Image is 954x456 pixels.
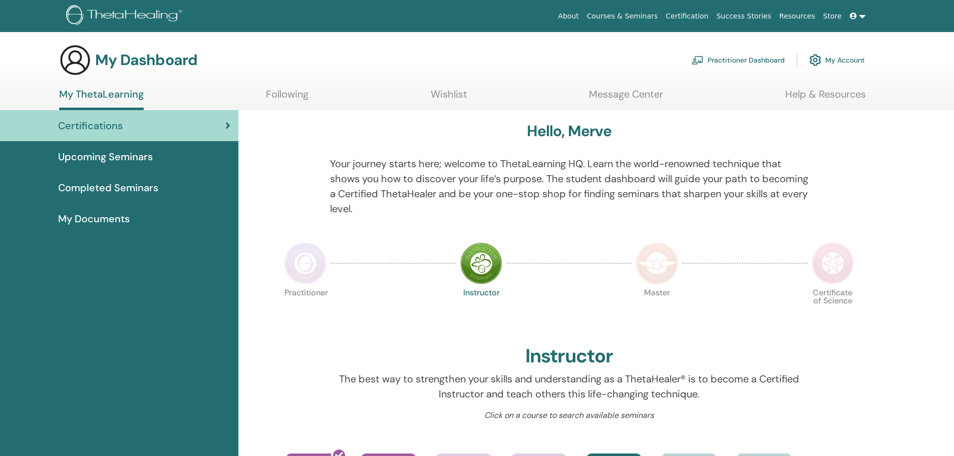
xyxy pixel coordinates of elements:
[59,44,91,76] img: generic-user-icon.jpg
[525,345,613,368] h2: Instructor
[809,52,821,69] img: cog.svg
[58,149,153,164] span: Upcoming Seminars
[431,88,467,108] a: Wishlist
[812,242,854,284] img: Certificate of Science
[58,118,123,133] span: Certifications
[775,7,819,26] a: Resources
[330,156,808,216] p: Your journey starts here; welcome to ThetaLearning HQ. Learn the world-renowned technique that sh...
[527,122,611,140] h3: Hello, Merve
[58,180,158,195] span: Completed Seminars
[589,88,663,108] a: Message Center
[460,242,502,284] img: Instructor
[460,289,502,331] p: Instructor
[692,49,785,71] a: Practitioner Dashboard
[58,211,130,226] span: My Documents
[284,242,327,284] img: Practitioner
[662,7,712,26] a: Certification
[95,51,197,69] h3: My Dashboard
[809,49,865,71] a: My Account
[266,88,308,108] a: Following
[819,7,846,26] a: Store
[812,289,854,331] p: Certificate of Science
[583,7,662,26] a: Courses & Seminars
[284,289,327,331] p: Practitioner
[59,88,144,110] a: My ThetaLearning
[554,7,582,26] a: About
[330,371,808,401] p: The best way to strengthen your skills and understanding as a ThetaHealer® is to become a Certifi...
[785,88,866,108] a: Help & Resources
[66,5,186,28] img: logo.png
[636,289,678,331] p: Master
[692,56,704,65] img: chalkboard-teacher.svg
[330,409,808,421] p: Click on a course to search available seminars
[713,7,775,26] a: Success Stories
[636,242,678,284] img: Master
